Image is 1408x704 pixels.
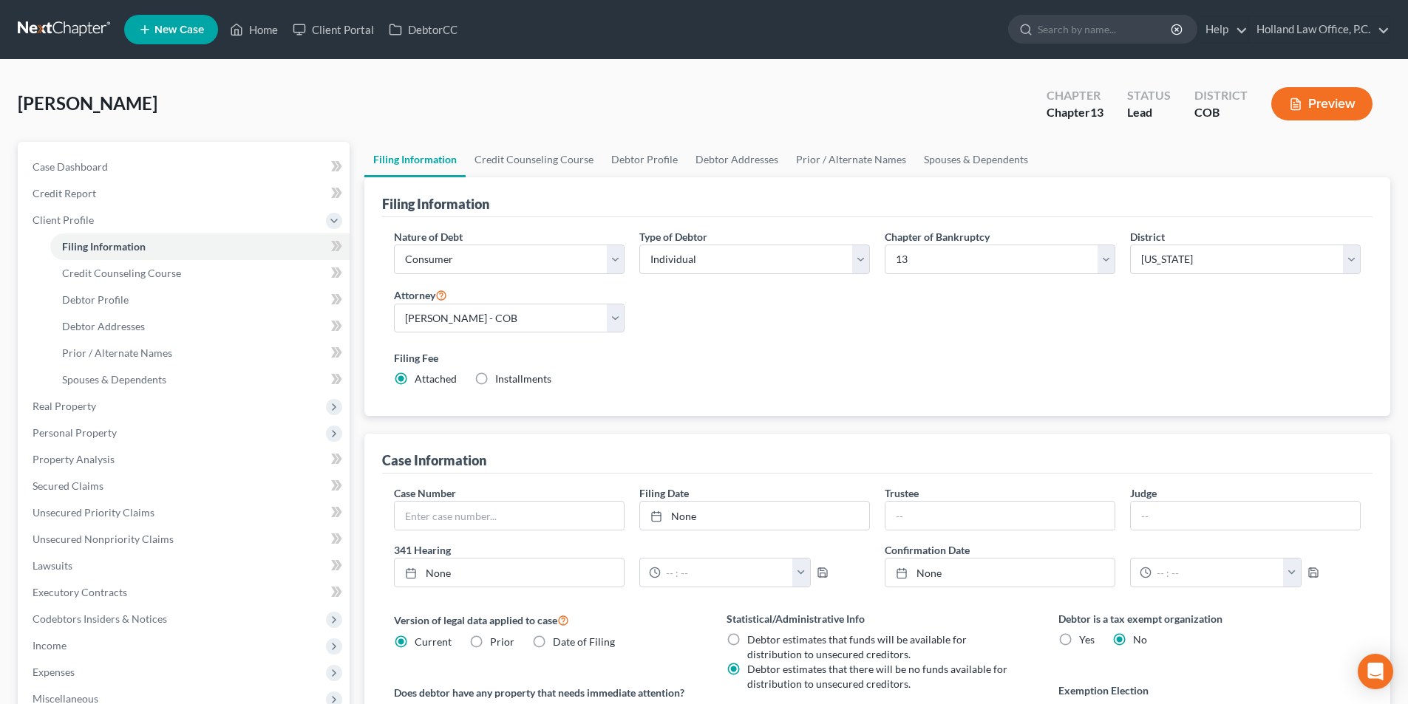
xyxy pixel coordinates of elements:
div: Open Intercom Messenger [1358,654,1393,689]
label: Nature of Debt [394,229,463,245]
span: Codebtors Insiders & Notices [33,612,167,625]
span: New Case [154,24,204,35]
span: Prior [490,635,514,648]
a: Case Dashboard [21,154,350,180]
a: Client Portal [285,16,381,43]
a: Debtor Profile [50,287,350,313]
span: Installments [495,372,551,385]
span: Executory Contracts [33,586,127,598]
span: Prior / Alternate Names [62,346,172,359]
input: -- [1131,502,1360,530]
span: Debtor estimates that funds will be available for distribution to unsecured creditors. [747,633,967,660]
span: Expenses [33,666,75,678]
div: Lead [1127,104,1171,121]
label: Debtor is a tax exempt organization [1058,611,1361,626]
label: 341 Hearing [387,542,877,558]
a: Lawsuits [21,553,350,579]
a: Debtor Addresses [50,313,350,340]
a: None [885,558,1115,587]
span: Real Property [33,400,96,412]
a: Executory Contracts [21,579,350,606]
div: COB [1194,104,1248,121]
span: Filing Information [62,240,146,253]
a: Debtor Addresses [687,142,787,177]
span: Date of Filing [553,635,615,648]
div: District [1194,87,1248,104]
span: Case Dashboard [33,160,108,173]
a: Help [1198,16,1248,43]
label: Filing Date [639,485,689,501]
span: Lawsuits [33,559,72,572]
span: Property Analysis [33,453,115,465]
span: Debtor estimates that there will be no funds available for distribution to unsecured creditors. [747,663,1007,690]
div: Case Information [382,451,486,469]
label: Filing Fee [394,350,1361,366]
a: Spouses & Dependents [50,366,350,393]
span: Income [33,639,67,652]
a: Credit Counseling Course [50,260,350,287]
span: Current [415,635,452,648]
span: Personal Property [33,426,117,439]
a: Credit Counseling Course [466,142,602,177]
label: Does debtor have any property that needs immediate attention? [394,685,696,700]
label: Version of legal data applied to case [394,611,696,629]
a: None [640,502,869,530]
span: [PERSON_NAME] [18,92,157,114]
label: Confirmation Date [877,542,1368,558]
a: Unsecured Nonpriority Claims [21,526,350,553]
span: Attached [415,372,457,385]
span: Unsecured Nonpriority Claims [33,533,174,545]
input: -- [885,502,1115,530]
a: Home [222,16,285,43]
input: Search by name... [1038,16,1173,43]
a: Filing Information [364,142,466,177]
a: Credit Report [21,180,350,207]
a: Holland Law Office, P.C. [1249,16,1390,43]
a: Property Analysis [21,446,350,473]
a: Prior / Alternate Names [787,142,915,177]
a: Secured Claims [21,473,350,499]
label: District [1130,229,1165,245]
span: Secured Claims [33,479,103,492]
a: Spouses & Dependents [915,142,1037,177]
div: Chapter [1047,104,1103,121]
input: -- : -- [661,558,793,587]
button: Preview [1271,87,1373,120]
span: Debtor Addresses [62,320,145,332]
input: Enter case number... [395,502,624,530]
div: Status [1127,87,1171,104]
span: Credit Counseling Course [62,267,181,279]
span: Spouses & Dependents [62,373,166,386]
a: Prior / Alternate Names [50,340,350,366]
a: Debtor Profile [602,142,687,177]
span: No [1133,633,1147,646]
span: Credit Report [33,187,96,199]
label: Judge [1130,485,1157,501]
label: Chapter of Bankruptcy [885,229,990,245]
a: Unsecured Priority Claims [21,499,350,526]
div: Chapter [1047,87,1103,104]
label: Case Number [394,485,456,501]
label: Statistical/Administrative Info [727,611,1029,626]
label: Exemption Election [1058,683,1361,698]
a: Filing Information [50,233,350,260]
label: Attorney [394,286,447,304]
span: Debtor Profile [62,293,129,306]
input: -- : -- [1152,558,1284,587]
a: DebtorCC [381,16,465,43]
span: 13 [1090,105,1103,119]
span: Unsecured Priority Claims [33,506,154,519]
div: Filing Information [382,195,489,213]
span: Yes [1079,633,1095,646]
label: Type of Debtor [639,229,707,245]
span: Client Profile [33,213,94,226]
label: Trustee [885,485,919,501]
a: None [395,558,624,587]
